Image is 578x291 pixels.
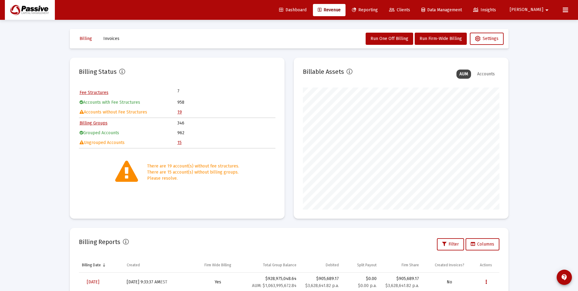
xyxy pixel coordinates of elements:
[435,263,464,268] div: Created Invoices?
[357,263,377,268] div: Split Payout
[422,258,477,272] td: Column Created Invoices?
[425,279,474,285] div: No
[421,7,462,13] span: Data Management
[389,7,410,13] span: Clients
[194,279,242,285] div: Yes
[470,33,504,45] button: Settings
[342,258,380,272] td: Column Split Payout
[80,98,177,107] td: Accounts with Fee Structures
[471,242,494,247] span: Columns
[502,4,558,16] button: [PERSON_NAME]
[380,258,422,272] td: Column Firm Share
[474,70,498,79] div: Accounts
[177,88,226,94] td: 7
[79,237,120,247] h2: Billing Reports
[420,36,462,41] span: Run Firm-Wide Billing
[274,4,311,16] a: Dashboard
[313,4,346,16] a: Revenue
[245,258,300,272] td: Column Total Group Balance
[561,274,568,281] mat-icon: contact_support
[127,279,188,285] div: [DATE] 9:33:37 AM
[347,4,383,16] a: Reporting
[80,90,108,95] a: Fee Structures
[177,110,182,115] a: 19
[442,242,459,247] span: Filter
[402,263,419,268] div: Firm Share
[383,276,419,282] div: $905,689.17
[80,138,177,147] td: Ungrouped Accounts
[103,36,119,41] span: Invoices
[82,276,104,288] a: [DATE]
[75,33,97,45] button: Billing
[147,163,239,169] div: There are 19 account(s) without fee structures.
[252,283,296,288] small: AUM: $1,063,995,672.84
[124,258,191,272] td: Column Created
[318,7,341,13] span: Revenue
[475,36,498,41] span: Settings
[263,263,296,268] div: Total Group Balance
[177,128,275,138] td: 962
[305,283,339,288] small: $3,628,641.82 p.a.
[82,263,101,268] div: Billing Date
[480,263,492,268] div: Actions
[303,276,339,282] div: $905,689.17
[147,175,239,181] div: Please resolve.
[204,263,231,268] div: Firm Wide Billing
[177,98,275,107] td: 958
[473,7,496,13] span: Insights
[415,33,467,45] button: Run Firm-Wide Billing
[345,276,377,289] div: $0.00
[248,276,296,289] div: $928,975,048.64
[371,36,408,41] span: Run One Off Billing
[366,33,413,45] button: Run One Off Billing
[279,7,307,13] span: Dashboard
[79,67,117,77] h2: Billing Status
[79,258,124,272] td: Column Billing Date
[358,283,377,288] small: $0.00 p.a.
[300,258,342,272] td: Column Debited
[352,7,378,13] span: Reporting
[98,33,124,45] button: Invoices
[477,258,499,272] td: Column Actions
[384,4,415,16] a: Clients
[510,7,543,13] span: [PERSON_NAME]
[87,279,99,285] span: [DATE]
[543,4,551,16] mat-icon: arrow_drop_down
[80,128,177,138] td: Grouped Accounts
[385,283,419,288] small: $3,628,641.82 p.a.
[160,279,167,285] small: EST
[468,4,501,16] a: Insights
[80,120,108,126] a: Billing Groups
[80,36,92,41] span: Billing
[191,258,245,272] td: Column Firm Wide Billing
[9,4,50,16] img: Dashboard
[127,263,140,268] div: Created
[303,67,344,77] h2: Billable Assets
[456,70,471,79] div: AUM
[466,238,499,250] button: Columns
[177,119,275,128] td: 346
[437,238,464,250] button: Filter
[326,263,339,268] div: Debited
[177,140,182,145] a: 15
[80,108,177,117] td: Accounts without Fee Structures
[147,169,239,175] div: There are 15 account(s) without billing groups.
[417,4,467,16] a: Data Management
